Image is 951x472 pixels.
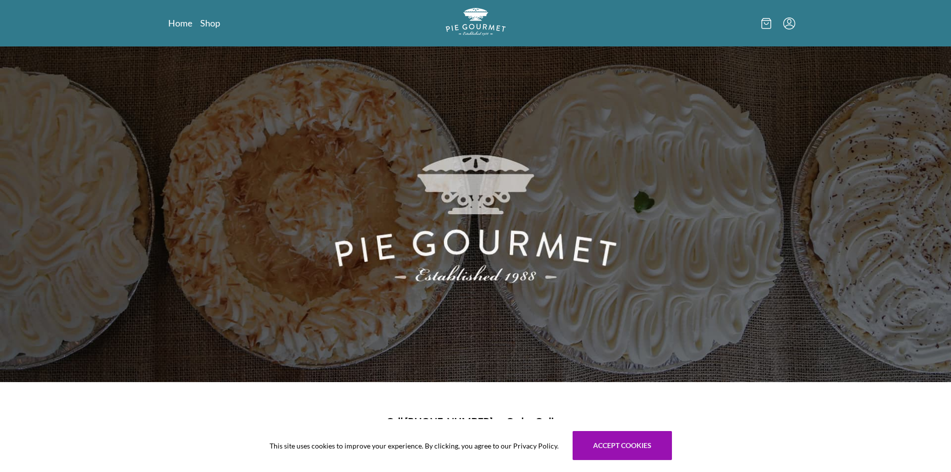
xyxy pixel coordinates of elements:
[200,17,220,29] a: Shop
[446,8,506,38] a: Logo
[168,17,192,29] a: Home
[446,8,506,35] img: logo
[180,414,771,429] h1: Call [PHONE_NUMBER] or Order Online
[573,431,672,460] button: Accept cookies
[270,441,559,451] span: This site uses cookies to improve your experience. By clicking, you agree to our Privacy Policy.
[783,17,795,29] button: Menu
